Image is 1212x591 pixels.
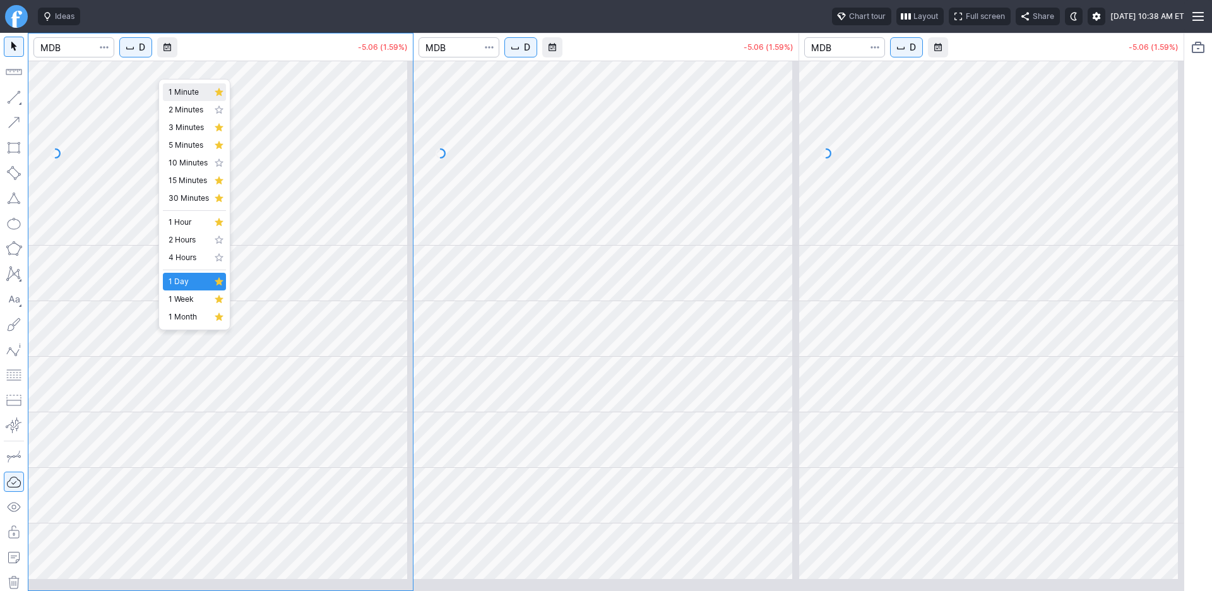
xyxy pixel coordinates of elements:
span: 5 Minutes [169,139,209,152]
span: 4 Hours [169,251,209,264]
span: 15 Minutes [169,174,209,187]
span: 2 Minutes [169,104,209,116]
span: 1 Minute [169,86,209,98]
span: 10 Minutes [169,157,209,169]
span: 3 Minutes [169,121,209,134]
span: 1 Month [169,311,209,323]
span: 1 Hour [169,216,209,229]
span: 1 Week [169,293,209,306]
span: 1 Day [169,275,209,288]
span: 30 Minutes [169,192,209,205]
span: 2 Hours [169,234,209,246]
